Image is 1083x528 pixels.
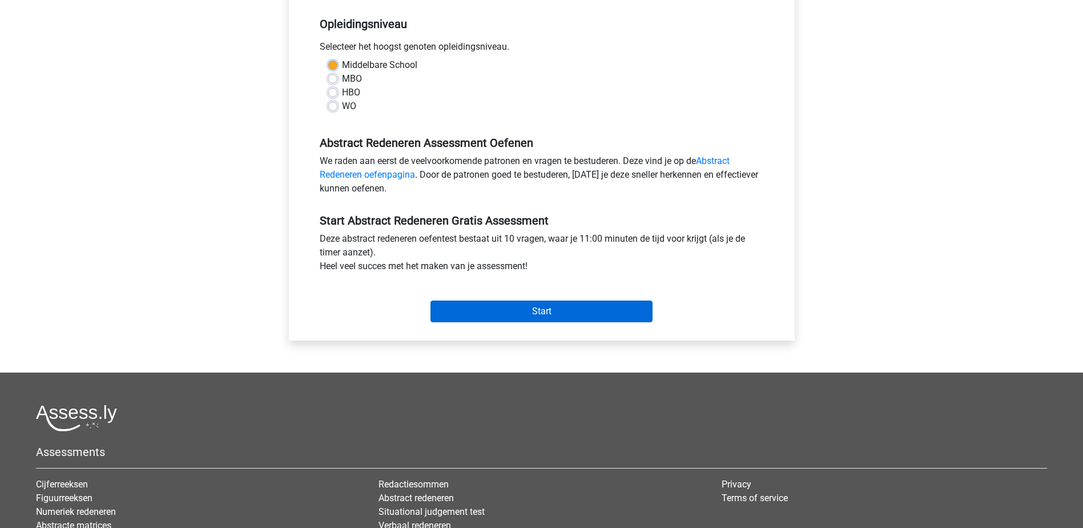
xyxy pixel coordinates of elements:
[320,214,764,227] h5: Start Abstract Redeneren Gratis Assessment
[311,154,772,200] div: We raden aan eerst de veelvoorkomende patronen en vragen te bestuderen. Deze vind je op de . Door...
[36,445,1047,459] h5: Assessments
[342,99,356,113] label: WO
[722,493,788,503] a: Terms of service
[342,72,362,86] label: MBO
[379,493,454,503] a: Abstract redeneren
[311,232,772,278] div: Deze abstract redeneren oefentest bestaat uit 10 vragen, waar je 11:00 minuten de tijd voor krijg...
[722,479,751,490] a: Privacy
[311,40,772,58] div: Selecteer het hoogst genoten opleidingsniveau.
[320,136,764,150] h5: Abstract Redeneren Assessment Oefenen
[430,301,653,322] input: Start
[379,506,485,517] a: Situational judgement test
[36,479,88,490] a: Cijferreeksen
[36,405,117,431] img: Assessly logo
[320,13,764,35] h5: Opleidingsniveau
[36,506,116,517] a: Numeriek redeneren
[36,493,92,503] a: Figuurreeksen
[342,86,360,99] label: HBO
[379,479,449,490] a: Redactiesommen
[342,58,417,72] label: Middelbare School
